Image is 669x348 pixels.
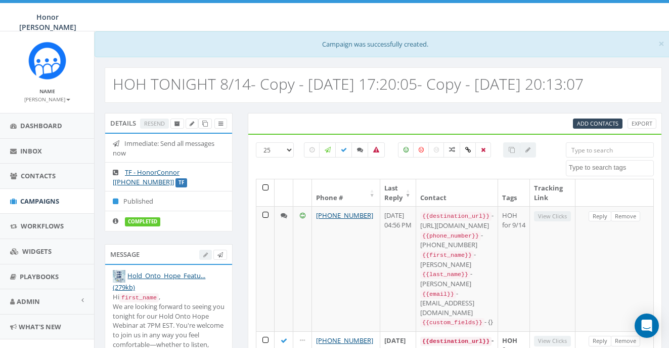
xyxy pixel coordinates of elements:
[420,212,492,221] code: {{destination_url}}
[420,251,474,260] code: {{first_name}}
[569,163,653,172] textarea: Search
[335,142,352,158] label: Delivered
[20,121,62,130] span: Dashboard
[420,230,494,250] div: - [PHONE_NUMBER]
[20,146,42,156] span: Inbox
[113,271,205,292] a: Hold_Onto_Hope_Featu... (279kb)
[380,206,416,331] td: [DATE] 04:56 PM
[28,42,66,80] img: Rally_Corp_Icon_1.png
[24,94,70,103] a: [PERSON_NAME]
[589,211,611,222] a: Reply
[380,179,416,206] th: Last Reply: activate to sort column ascending
[319,142,336,158] label: Sending
[304,142,320,158] label: Pending
[175,178,187,187] label: TF
[113,140,124,147] i: Immediate: Send all messages now
[460,142,476,158] label: Link Clicked
[119,293,159,302] code: first_name
[24,96,70,103] small: [PERSON_NAME]
[420,318,484,327] code: {{custom_fields}}
[420,289,494,318] div: - [EMAIL_ADDRESS][DOMAIN_NAME]
[202,120,208,127] span: Clone Campaign
[105,134,232,163] li: Immediate: Send all messages now
[577,120,618,127] span: Add Contacts
[420,231,481,241] code: {{phone_number}}
[443,142,461,158] label: Mixed
[420,250,494,269] div: - [PERSON_NAME]
[658,36,664,51] span: ×
[105,244,233,264] div: Message
[20,272,59,281] span: Playbooks
[20,197,59,206] span: Campaigns
[19,12,76,32] span: Honor [PERSON_NAME]
[17,297,40,306] span: Admin
[105,191,232,211] li: Published
[577,120,618,127] span: CSV files only
[316,211,373,220] a: [PHONE_NUMBER]
[113,168,180,186] a: TF - HonorConnor [[PHONE_NUMBER]]
[39,88,55,95] small: Name
[589,336,611,346] a: Reply
[420,290,456,299] code: {{email}}
[658,38,664,49] button: Close
[125,217,160,226] label: completed
[398,142,414,158] label: Positive
[566,142,654,158] input: Type to search
[420,269,494,288] div: - [PERSON_NAME]
[530,179,575,206] th: Tracking Link
[218,120,223,127] span: View Campaign Delivery Statistics
[420,337,492,346] code: {{destination_url}}
[416,179,498,206] th: Contact
[611,336,640,346] a: Remove
[174,120,180,127] span: Archive Campaign
[573,119,622,129] a: Add Contacts
[21,221,64,230] span: Workflows
[105,113,233,133] div: Details
[628,119,656,129] a: Export
[428,142,444,158] label: Neutral
[420,211,494,230] div: - [URL][DOMAIN_NAME]
[498,179,530,206] th: Tags
[351,142,369,158] label: Replied
[22,247,52,256] span: Widgets
[420,270,470,279] code: {{last_name}}
[113,75,584,92] h2: HOH TONIGHT 8/14- Copy - [DATE] 17:20:05- Copy - [DATE] 20:13:07
[312,179,380,206] th: Phone #: activate to sort column ascending
[420,317,494,327] div: - {}
[113,198,123,205] i: Published
[217,251,223,258] span: Send Test Message
[19,322,61,331] span: What's New
[190,120,194,127] span: Edit Campaign Title
[611,211,640,222] a: Remove
[635,314,659,338] div: Open Intercom Messenger
[368,142,385,158] label: Bounced
[21,171,56,180] span: Contacts
[316,336,373,345] a: [PHONE_NUMBER]
[498,206,530,331] td: HOH for 9/14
